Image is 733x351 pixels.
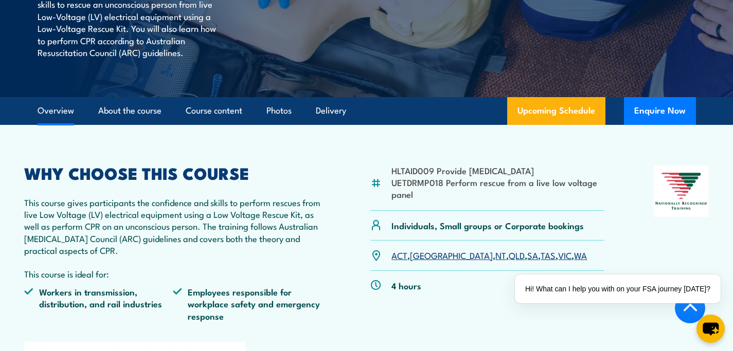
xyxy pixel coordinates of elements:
a: Delivery [316,97,346,124]
p: This course is ideal for: [24,268,321,280]
a: Course content [186,97,242,124]
p: 4 hours [391,280,421,291]
h2: WHY CHOOSE THIS COURSE [24,165,321,180]
button: chat-button [696,315,725,343]
div: Hi! What can I help you with on your FSA journey [DATE]? [515,274,721,303]
p: Individuals, Small groups or Corporate bookings [391,219,584,231]
a: [GEOGRAPHIC_DATA] [410,249,493,261]
a: ACT [391,249,407,261]
button: Enquire Now [624,97,696,125]
li: Workers in transmission, distribution, and rail industries [24,286,173,322]
a: WA [574,249,587,261]
a: Photos [266,97,292,124]
li: UETDRMP018 Perform rescue from a live low voltage panel [391,176,604,200]
a: VIC [558,249,571,261]
a: NT [495,249,506,261]
img: Nationally Recognised Training logo. [654,165,709,217]
a: Upcoming Schedule [507,97,605,125]
a: About the course [98,97,162,124]
a: QLD [509,249,525,261]
p: , , , , , , , [391,249,587,261]
p: This course gives participants the confidence and skills to perform rescues from live Low Voltage... [24,196,321,256]
a: Overview [38,97,74,124]
a: TAS [541,249,556,261]
li: HLTAID009 Provide [MEDICAL_DATA] [391,164,604,176]
a: SA [527,249,538,261]
li: Employees responsible for workplace safety and emergency response [173,286,321,322]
